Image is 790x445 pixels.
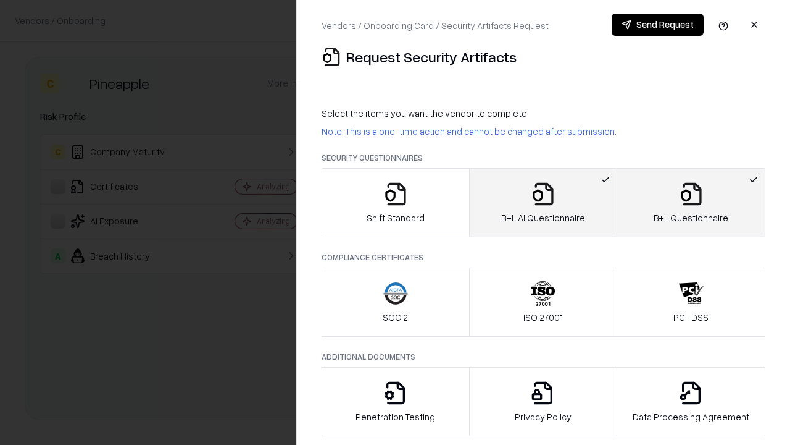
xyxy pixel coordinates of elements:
button: ISO 27001 [469,268,618,337]
p: Vendors / Onboarding Card / Security Artifacts Request [322,19,549,32]
button: B+L AI Questionnaire [469,168,618,237]
p: Compliance Certificates [322,252,765,263]
p: Data Processing Agreement [633,410,749,423]
p: B+L AI Questionnaire [501,211,585,224]
button: Shift Standard [322,168,470,237]
button: Data Processing Agreement [617,367,765,436]
button: Privacy Policy [469,367,618,436]
p: Additional Documents [322,352,765,362]
button: SOC 2 [322,268,470,337]
button: PCI-DSS [617,268,765,337]
p: SOC 2 [383,311,408,324]
p: Request Security Artifacts [346,47,517,67]
p: Security Questionnaires [322,153,765,163]
p: Penetration Testing [355,410,435,423]
p: Select the items you want the vendor to complete: [322,107,765,120]
p: ISO 27001 [523,311,563,324]
p: Shift Standard [367,211,425,224]
p: Note: This is a one-time action and cannot be changed after submission. [322,125,765,138]
button: Penetration Testing [322,367,470,436]
p: Privacy Policy [515,410,572,423]
p: B+L Questionnaire [654,211,728,224]
button: B+L Questionnaire [617,168,765,237]
p: PCI-DSS [673,311,709,324]
button: Send Request [612,14,704,36]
